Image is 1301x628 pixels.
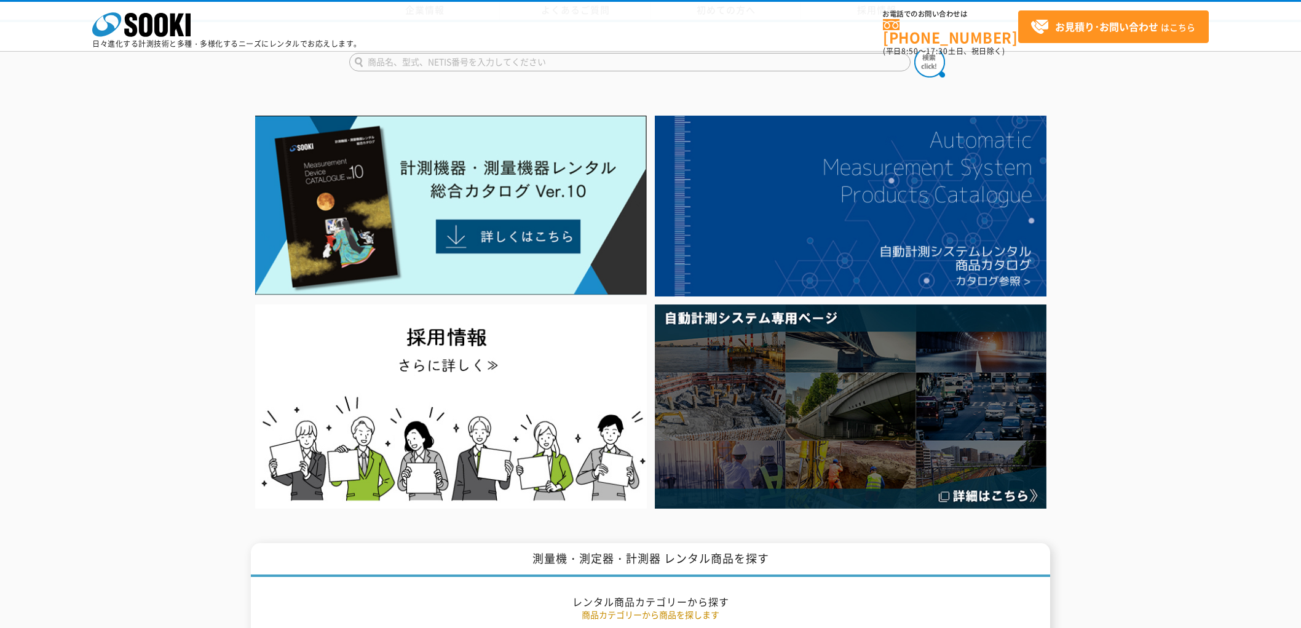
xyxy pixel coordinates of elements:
[255,116,647,295] img: Catalog Ver10
[1055,19,1158,34] strong: お見積り･お問い合わせ
[883,46,1005,57] span: (平日 ～ 土日、祝日除く)
[901,46,919,57] span: 8:50
[883,19,1018,44] a: [PHONE_NUMBER]
[926,46,948,57] span: 17:30
[291,595,1010,608] h2: レンタル商品カテゴリーから探す
[251,543,1050,577] h1: 測量機・測定器・計測器 レンタル商品を探す
[914,47,945,78] img: btn_search.png
[92,40,362,47] p: 日々進化する計測技術と多種・多様化するニーズにレンタルでお応えします。
[655,304,1046,508] img: 自動計測システム専用ページ
[255,304,647,508] img: SOOKI recruit
[291,608,1010,621] p: 商品カテゴリーから商品を探します
[883,10,1018,18] span: お電話でのお問い合わせは
[1018,10,1209,43] a: お見積り･お問い合わせはこちら
[655,116,1046,296] img: 自動計測システムカタログ
[349,53,911,71] input: 商品名、型式、NETIS番号を入力してください
[1030,18,1195,36] span: はこちら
